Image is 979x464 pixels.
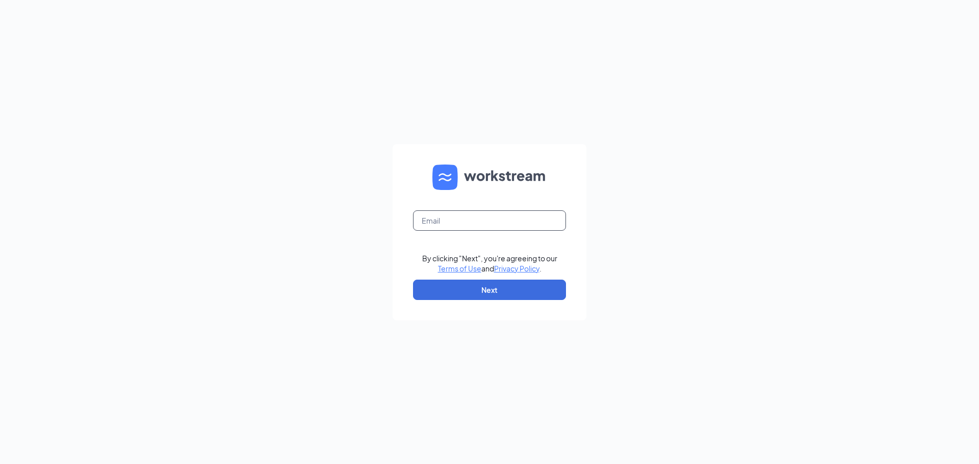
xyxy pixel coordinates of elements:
[413,280,566,300] button: Next
[438,264,481,273] a: Terms of Use
[422,253,557,274] div: By clicking "Next", you're agreeing to our and .
[432,165,547,190] img: WS logo and Workstream text
[413,210,566,231] input: Email
[494,264,539,273] a: Privacy Policy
